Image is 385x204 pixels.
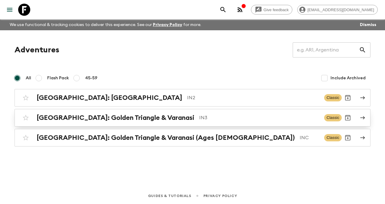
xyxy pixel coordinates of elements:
a: [GEOGRAPHIC_DATA]: Golden Triangle & VaranasiIN3ClassicArchive [15,109,370,127]
a: Privacy Policy [203,192,237,199]
span: All [26,75,31,81]
p: INC [300,134,319,141]
span: 45-59 [85,75,97,81]
span: Classic [324,114,342,121]
span: Include Archived [331,75,366,81]
h1: Adventures [15,44,59,56]
button: Archive [342,112,354,124]
a: Give feedback [251,5,292,15]
span: Classic [324,134,342,141]
div: [EMAIL_ADDRESS][DOMAIN_NAME] [297,5,378,15]
button: menu [4,4,16,16]
a: [GEOGRAPHIC_DATA]: [GEOGRAPHIC_DATA]IN2ClassicArchive [15,89,370,107]
p: IN3 [199,114,319,121]
input: e.g. AR1, Argentina [293,41,359,58]
button: Archive [342,92,354,104]
span: Give feedback [260,8,292,12]
a: Privacy Policy [153,23,182,27]
p: IN2 [187,94,319,101]
a: [GEOGRAPHIC_DATA]: Golden Triangle & Varanasi (Ages [DEMOGRAPHIC_DATA])INCClassicArchive [15,129,370,146]
button: Archive [342,132,354,144]
p: We use functional & tracking cookies to deliver this experience. See our for more. [7,19,204,30]
button: search adventures [217,4,229,16]
a: Guides & Tutorials [148,192,191,199]
span: Flash Pack [47,75,69,81]
button: Dismiss [358,21,378,29]
span: [EMAIL_ADDRESS][DOMAIN_NAME] [304,8,377,12]
h2: [GEOGRAPHIC_DATA]: Golden Triangle & Varanasi [37,114,194,122]
span: Classic [324,94,342,101]
h2: [GEOGRAPHIC_DATA]: Golden Triangle & Varanasi (Ages [DEMOGRAPHIC_DATA]) [37,134,295,142]
h2: [GEOGRAPHIC_DATA]: [GEOGRAPHIC_DATA] [37,94,182,102]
